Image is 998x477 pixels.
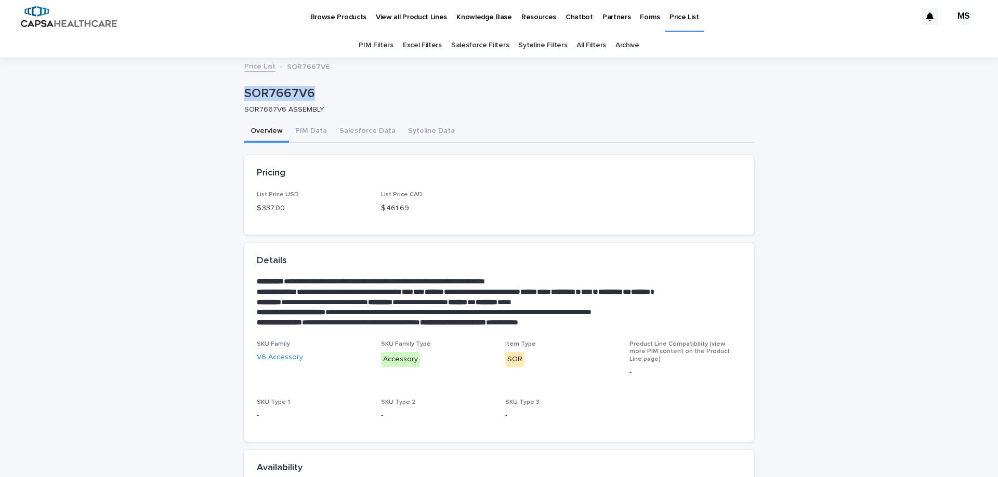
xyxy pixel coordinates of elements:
[257,352,303,363] a: V6 Accessory
[505,341,536,347] span: Item Type
[451,33,509,58] a: Salesforce Filters
[518,33,567,58] a: Syteline Filters
[629,341,730,362] span: Product Line Compatibility (view more PIM content on the Product Line page)
[289,121,333,143] button: PIM Data
[381,192,423,198] span: List Price CAD
[257,462,303,474] h2: Availability
[244,86,750,101] p: SOR7667V6
[257,203,369,214] p: $ 337.00
[505,352,524,367] div: SOR
[381,352,420,367] div: Accessory
[381,399,416,405] span: SKU Type 2
[257,255,287,267] h2: Details
[955,8,972,25] div: MS
[257,399,290,405] span: SKU Type 1
[287,60,330,72] p: SOR7667V6
[381,341,431,347] span: SKU Family Type
[381,410,493,421] p: -
[381,203,493,214] p: $ 461.69
[244,121,289,143] button: Overview
[505,399,540,405] span: SKU Type 3
[257,341,290,347] span: SKU Family
[244,105,745,114] p: SOR7667V6 ASSEMBLY
[402,121,461,143] button: Syteline Data
[257,192,299,198] span: List Price USD
[505,410,617,421] p: -
[615,33,639,58] a: Archive
[244,60,275,72] a: Price List
[403,33,442,58] a: Excel Filters
[257,410,369,421] p: -
[359,33,393,58] a: PIM Filters
[629,367,741,378] p: -
[257,168,285,179] h2: Pricing
[21,6,117,27] img: B5p4sRfuTuC72oLToeu7
[333,121,402,143] button: Salesforce Data
[576,33,606,58] a: All Filters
